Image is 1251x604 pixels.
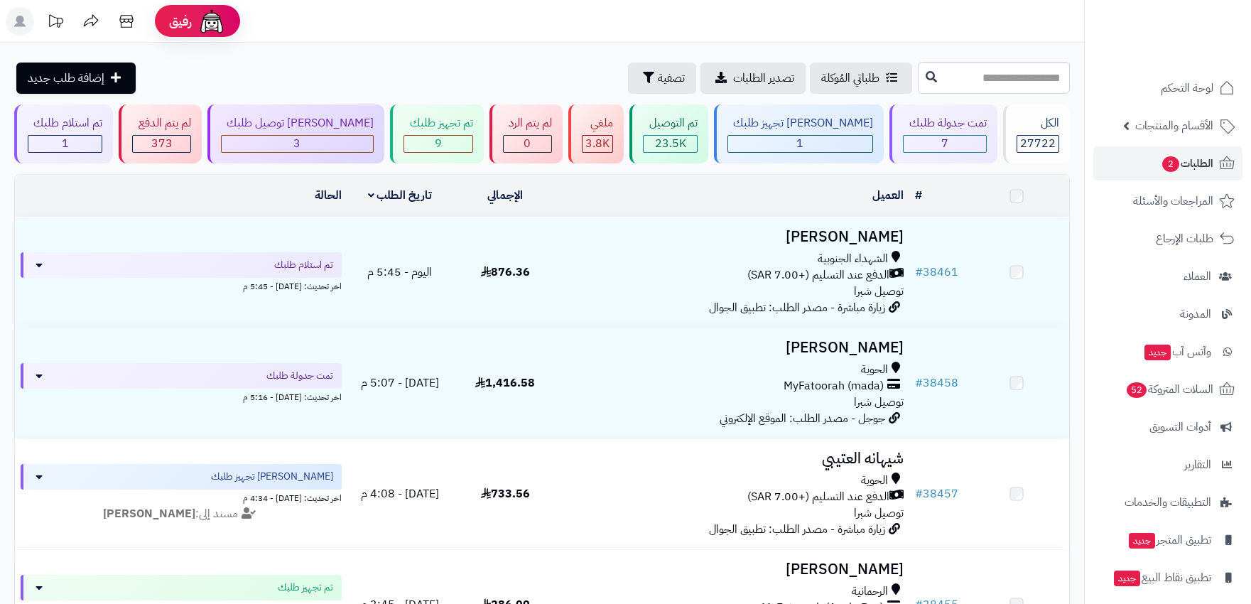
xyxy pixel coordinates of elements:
[1112,568,1211,588] span: تطبيق نقاط البيع
[747,267,889,284] span: الدفع عند التسليم (+7.00 SAR)
[627,104,710,163] a: تم التوصيل 23.5K
[796,135,803,152] span: 1
[404,136,472,152] div: 9
[1093,448,1242,482] a: التقارير
[62,135,69,152] span: 1
[1093,410,1242,444] a: أدوات التسويق
[915,485,958,502] a: #38457
[941,135,948,152] span: 7
[38,7,73,39] a: تحديثات المنصة
[1093,335,1242,369] a: وآتس آبجديد
[387,104,486,163] a: تم تجهيز طلبك 9
[700,63,806,94] a: تصدير الطلبات
[487,187,523,204] a: الإجمالي
[628,63,696,94] button: تصفية
[1093,184,1242,218] a: المراجعات والأسئلة
[563,340,903,356] h3: [PERSON_NAME]
[643,115,697,131] div: تم التوصيل
[563,561,903,578] h3: [PERSON_NAME]
[1093,146,1242,180] a: الطلبات2
[810,63,912,94] a: طلباتي المُوكلة
[1093,485,1242,519] a: التطبيقات والخدمات
[1135,116,1213,136] span: الأقسام والمنتجات
[711,104,887,163] a: [PERSON_NAME] تجهيز طلبك 1
[28,136,102,152] div: 1
[1143,342,1211,362] span: وآتس آب
[16,63,136,94] a: إضافة طلب جديد
[1149,417,1211,437] span: أدوات التسويق
[915,374,923,392] span: #
[903,115,986,131] div: تمت جدولة طلبك
[211,470,333,484] span: [PERSON_NAME] تجهيز طلبك
[1184,266,1211,286] span: العملاء
[435,135,442,152] span: 9
[1000,104,1073,163] a: الكل27722
[504,136,551,152] div: 0
[222,136,373,152] div: 3
[1093,71,1242,105] a: لوحة التحكم
[1093,259,1242,293] a: العملاء
[1093,561,1242,595] a: تطبيق نقاط البيعجديد
[132,115,190,131] div: لم يتم الدفع
[861,473,888,489] span: الحوية
[1127,382,1147,398] span: 52
[1125,492,1211,512] span: التطبيقات والخدمات
[821,70,879,87] span: طلباتي المُوكلة
[1161,78,1213,98] span: لوحة التحكم
[368,187,433,204] a: تاريخ الطلب
[728,136,872,152] div: 1
[854,505,904,522] span: توصيل شبرا
[404,115,472,131] div: تم تجهيز طلبك
[278,581,333,595] span: تم تجهيز طلبك
[1093,372,1242,406] a: السلات المتروكة52
[709,299,885,316] span: زيارة مباشرة - مصدر الطلب: تطبيق الجوال
[1127,530,1211,550] span: تطبيق المتجر
[361,374,439,392] span: [DATE] - 5:07 م
[21,389,342,404] div: اخر تحديث: [DATE] - 5:16 م
[727,115,873,131] div: [PERSON_NAME] تجهيز طلبك
[1017,115,1059,131] div: الكل
[103,505,195,522] strong: [PERSON_NAME]
[1020,135,1056,152] span: 27722
[747,489,889,505] span: الدفع عند التسليم (+7.00 SAR)
[1093,222,1242,256] a: طلبات الإرجاع
[503,115,552,131] div: لم يتم الرد
[887,104,1000,163] a: تمت جدولة طلبك 7
[644,136,696,152] div: 23489
[21,278,342,293] div: اخر تحديث: [DATE] - 5:45 م
[28,70,104,87] span: إضافة طلب جديد
[481,485,530,502] span: 733.56
[872,187,904,204] a: العميل
[915,264,958,281] a: #38461
[11,104,116,163] a: تم استلام طلبك 1
[658,70,685,87] span: تصفية
[915,264,923,281] span: #
[1129,533,1155,549] span: جديد
[582,115,613,131] div: ملغي
[133,136,190,152] div: 373
[709,521,885,538] span: زيارة مباشرة - مصدر الطلب: تطبيق الجوال
[1156,229,1213,249] span: طلبات الإرجاع
[1093,297,1242,331] a: المدونة
[21,490,342,505] div: اخر تحديث: [DATE] - 4:34 م
[151,135,173,152] span: 373
[1125,379,1213,399] span: السلات المتروكة
[221,115,374,131] div: [PERSON_NAME] توصيل طلبك
[367,264,432,281] span: اليوم - 5:45 م
[293,135,300,152] span: 3
[733,70,794,87] span: تصدير الطلبات
[1162,156,1179,172] span: 2
[854,283,904,300] span: توصيل شبرا
[1184,455,1211,475] span: التقارير
[904,136,985,152] div: 7
[583,136,612,152] div: 3839
[197,7,226,36] img: ai-face.png
[565,104,627,163] a: ملغي 3.8K
[1144,345,1171,360] span: جديد
[585,135,610,152] span: 3.8K
[854,394,904,411] span: توصيل شبرا
[487,104,565,163] a: لم يتم الرد 0
[169,13,192,30] span: رفيق
[10,506,352,522] div: مسند إلى:
[861,362,888,378] span: الحوية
